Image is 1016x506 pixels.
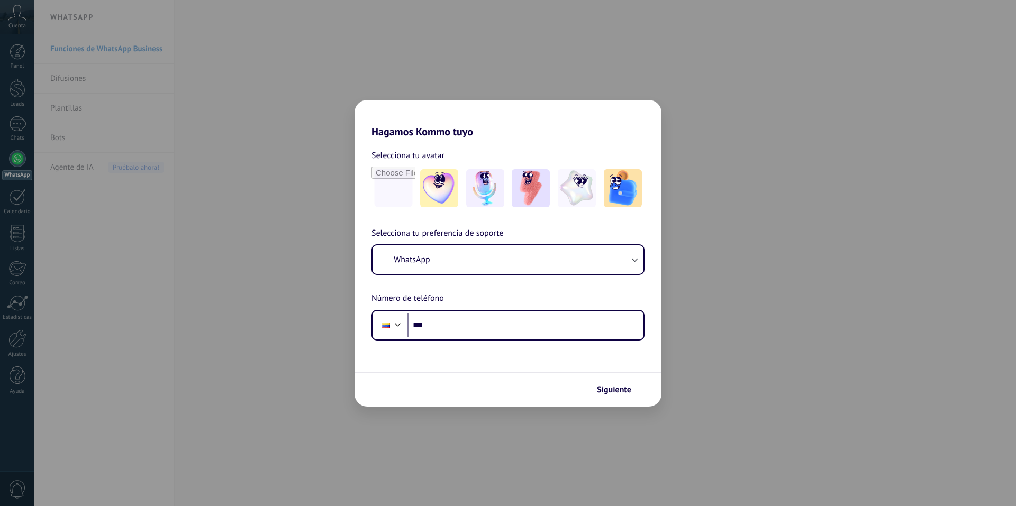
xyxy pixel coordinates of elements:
h2: Hagamos Kommo tuyo [355,100,661,138]
button: WhatsApp [373,245,643,274]
img: -5.jpeg [604,169,642,207]
button: Siguiente [592,381,646,399]
span: Número de teléfono [371,292,444,306]
img: -3.jpeg [512,169,550,207]
span: Selecciona tu avatar [371,149,444,162]
img: -2.jpeg [466,169,504,207]
img: -4.jpeg [558,169,596,207]
div: Colombia: + 57 [376,314,396,336]
span: Selecciona tu preferencia de soporte [371,227,504,241]
img: -1.jpeg [420,169,458,207]
span: WhatsApp [394,254,430,265]
span: Siguiente [597,386,631,393]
